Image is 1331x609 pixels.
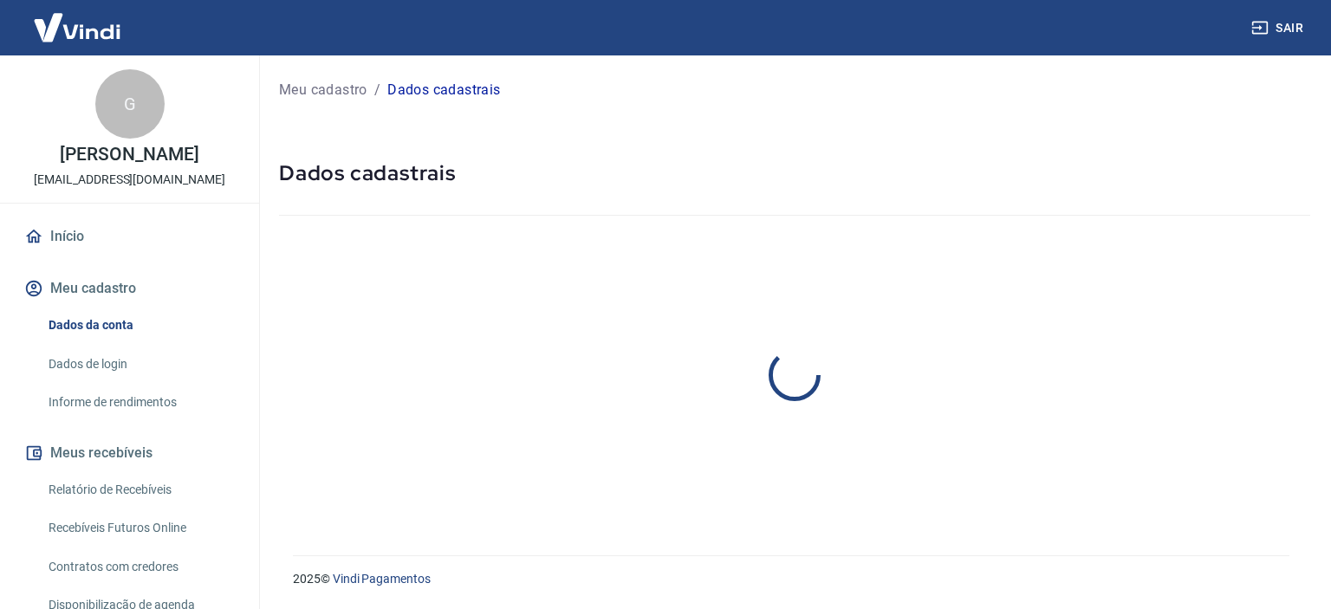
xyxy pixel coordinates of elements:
div: G [95,69,165,139]
p: 2025 © [293,570,1289,588]
a: Meu cadastro [279,80,367,100]
p: Dados cadastrais [387,80,500,100]
button: Meus recebíveis [21,434,238,472]
h5: Dados cadastrais [279,159,1310,187]
a: Início [21,217,238,256]
button: Meu cadastro [21,269,238,308]
p: [PERSON_NAME] [60,146,198,164]
img: Vindi [21,1,133,54]
a: Dados de login [42,347,238,382]
a: Recebíveis Futuros Online [42,510,238,546]
a: Contratos com credores [42,549,238,585]
a: Relatório de Recebíveis [42,472,238,508]
button: Sair [1248,12,1310,44]
a: Dados da conta [42,308,238,343]
a: Informe de rendimentos [42,385,238,420]
p: / [374,80,380,100]
a: Vindi Pagamentos [333,572,431,586]
p: [EMAIL_ADDRESS][DOMAIN_NAME] [34,171,225,189]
